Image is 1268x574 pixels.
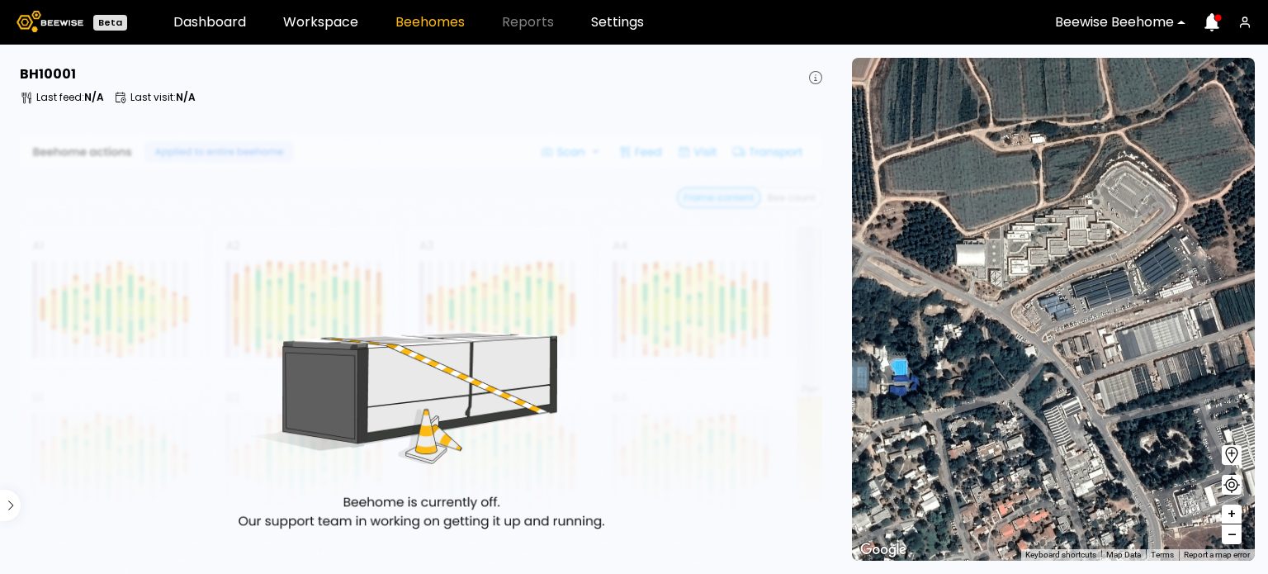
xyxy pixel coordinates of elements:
b: N/A [84,90,104,104]
a: Terms (opens in new tab) [1151,550,1174,559]
p: Last feed : [36,93,104,102]
span: Reports [502,16,554,29]
a: Settings [591,16,644,29]
div: Beta [93,15,127,31]
button: – [1222,524,1242,544]
a: Dashboard [173,16,246,29]
h3: BH 10001 [20,68,76,81]
button: Map Data [1106,549,1141,561]
img: Beewise logo [17,11,83,32]
b: N/A [176,90,196,104]
button: + [1222,505,1242,524]
span: – [1228,524,1237,545]
a: Open this area in Google Maps (opens a new window) [856,539,911,561]
p: Last visit : [130,93,196,102]
img: Google [856,539,911,561]
a: Workspace [283,16,358,29]
span: + [1227,504,1237,524]
a: Beehomes [395,16,465,29]
a: Report a map error [1184,550,1250,559]
button: Keyboard shortcuts [1025,549,1096,561]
